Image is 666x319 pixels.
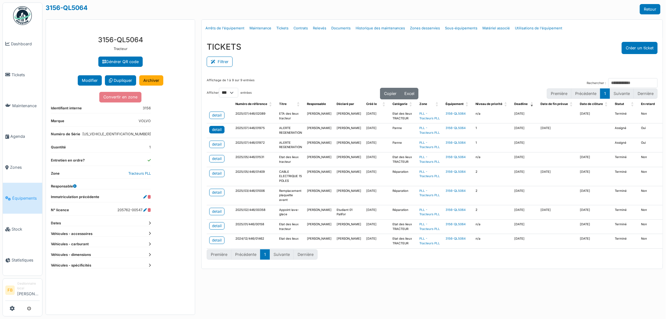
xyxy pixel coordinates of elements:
dd: VOLVO [139,118,151,124]
td: 2025/01/446/00158 [233,220,277,234]
dd: [US_VEHICLE_IDENTIFICATION_NUMBER] [82,132,151,137]
td: [PERSON_NAME] [334,109,364,123]
td: [PERSON_NAME] [334,123,364,138]
button: Modifier [78,75,102,86]
td: Non [639,167,665,186]
td: Réparation [390,205,417,219]
span: Créé le: Activate to sort [382,99,386,109]
td: [DATE] [364,109,390,123]
td: Etat des lieux tracteur [277,152,304,167]
td: Etat des lieux TRACTEUR [390,109,417,123]
dt: Véhicules - carburant [51,242,151,247]
li: [PERSON_NAME] [17,281,40,299]
div: detail [212,171,222,176]
td: [DATE] [512,109,538,123]
td: Oui [639,138,665,152]
td: [PERSON_NAME] [334,234,364,248]
label: Rechercher : [587,81,606,86]
td: 2025/07/446/01975 [233,123,277,138]
a: detail [209,126,224,133]
td: Terminé [612,167,639,186]
span: Équipements [12,195,40,201]
dd: 205762-00547 [117,207,151,213]
span: Statistiques [12,257,40,263]
td: Réparation [390,186,417,205]
a: 3156-QL5064 [46,4,88,12]
td: n/a [473,220,512,234]
td: Etat des lieux TRACTEUR [390,152,417,167]
div: detail [212,142,222,147]
a: detail [209,155,224,162]
dt: Numéro de Série [51,132,80,139]
span: Responsable [307,102,326,106]
a: PLL - Tracteurs PLL [419,126,440,134]
a: PLL - Tracteurs PLL [419,237,440,245]
a: Zones desservies [407,21,442,36]
a: detail [209,141,224,148]
td: Non [639,220,665,234]
td: Terminé [612,186,639,205]
a: Agenda [3,121,42,152]
td: [DATE] [364,152,390,167]
td: Assigné [612,138,639,152]
div: detail [212,190,222,195]
span: Deadline: Activate to remove sorting [530,99,534,109]
td: n/a [473,152,512,167]
span: Déclaré par [337,102,354,106]
span: En retard [641,102,655,106]
td: 2025/05/446/01531 [233,152,277,167]
button: 1 [260,249,270,260]
td: [DATE] [577,220,612,234]
button: Excel [400,88,418,99]
td: Etudiant 01 Palifor [334,205,364,219]
a: Sous-équipements [442,21,480,36]
td: [DATE] [577,152,612,167]
td: Non [639,152,665,167]
button: Filtrer [207,57,233,67]
a: PLL - Tracteurs PLL [419,208,440,216]
td: [DATE] [577,109,612,123]
span: Stock [12,226,40,232]
span: Agenda [10,133,40,139]
dt: Véhicules - accessoires [51,231,151,237]
div: detail [212,237,222,243]
a: PLL - Tracteurs PLL [419,112,440,120]
td: [DATE] [512,123,538,138]
a: Utilisations de l'équipement [512,21,565,36]
dt: Entretien en ordre? [51,158,85,166]
td: ALERTE REGENERATION [277,138,304,152]
span: Dashboard [11,41,40,47]
td: Non [639,205,665,219]
a: detail [209,237,224,244]
div: detail [212,156,222,162]
td: [DATE] [577,205,612,219]
a: 3156-QL5064 [446,141,466,144]
td: n/a [473,234,512,248]
dd: 3156 [143,106,151,111]
td: [PERSON_NAME] [304,234,334,248]
a: Maintenance [3,90,42,121]
span: Copier [384,91,397,96]
span: Zone [419,102,427,106]
td: [PERSON_NAME] [304,138,334,152]
td: [PERSON_NAME] [334,167,364,186]
a: Statistiques [3,245,42,276]
td: 2024/12/446/01462 [233,234,277,248]
span: Statut: Activate to sort [631,99,635,109]
td: Réparation [390,167,417,186]
td: [PERSON_NAME] [304,123,334,138]
td: [PERSON_NAME] [304,109,334,123]
a: detail [209,189,224,196]
nav: pagination [207,249,318,260]
td: Etat des lieux [277,234,304,248]
a: FB Gestionnaire local[PERSON_NAME] [5,281,40,301]
span: Numéro de référence [235,102,267,106]
h3: TICKETS [207,42,241,52]
a: Historique des maintenances [353,21,407,36]
td: [DATE] [577,167,612,186]
a: 3156-QL5064 [446,112,466,115]
td: 2 [473,205,512,219]
dt: Immatriculation précédente [51,194,99,202]
a: Équipements [3,183,42,214]
a: Relevés [310,21,329,36]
